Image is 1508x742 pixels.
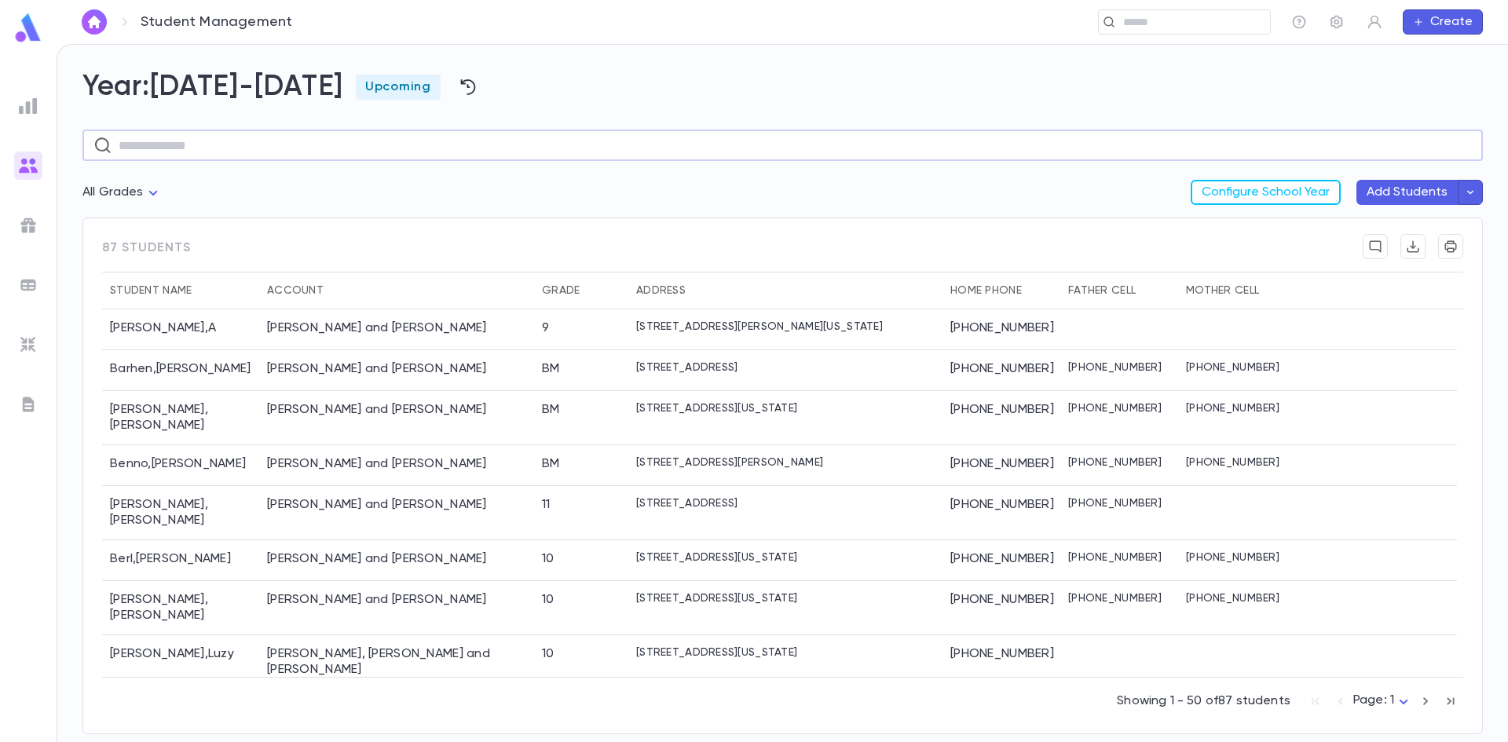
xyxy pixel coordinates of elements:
div: Address [628,272,942,309]
div: Address [636,272,686,309]
div: Becker, Yitzchok and Chava Esther [267,402,487,418]
p: [STREET_ADDRESS][US_STATE] [636,592,797,605]
p: [PHONE_NUMBER] [1186,361,1279,374]
p: [STREET_ADDRESS][PERSON_NAME] [636,456,823,469]
div: Grade [542,272,580,309]
span: 87 students [102,234,191,272]
div: Mother Cell [1186,272,1259,309]
div: [PHONE_NUMBER] [942,445,1060,486]
p: [PHONE_NUMBER] [1068,456,1162,469]
p: Showing 1 - 50 of 87 students [1117,693,1290,709]
img: home_white.a664292cf8c1dea59945f0da9f25487c.svg [85,16,104,28]
div: [PERSON_NAME] , [PERSON_NAME] [102,486,259,540]
p: [PHONE_NUMBER] [1068,592,1162,605]
div: Benno , [PERSON_NAME] [102,445,259,486]
div: 11 [542,497,551,513]
img: batches_grey.339ca447c9d9533ef1741baa751efc33.svg [19,276,38,294]
div: Father Cell [1060,272,1178,309]
div: Berkowitz, Nachman and Esther [267,497,487,513]
p: [STREET_ADDRESS] [636,361,738,374]
div: All Grades [82,177,163,208]
p: [PHONE_NUMBER] [1068,551,1162,564]
p: [STREET_ADDRESS][US_STATE] [636,402,797,415]
div: Mother Cell [1178,272,1296,309]
div: [PHONE_NUMBER] [942,391,1060,445]
p: Student Management [141,13,292,31]
div: BM [542,456,560,472]
img: letters_grey.7941b92b52307dd3b8a917253454ce1c.svg [19,395,38,414]
p: [STREET_ADDRESS] [636,497,738,510]
div: 10 [542,592,555,608]
span: Page: 1 [1353,694,1394,707]
div: [PHONE_NUMBER] [942,635,1060,689]
button: Configure School Year [1191,180,1341,205]
p: [PHONE_NUMBER] [1186,402,1279,415]
div: [PERSON_NAME] , A [102,309,259,350]
div: 10 [542,551,555,567]
p: [PHONE_NUMBER] [1068,402,1162,415]
div: Barhen, Aviad and Hindy [267,361,487,377]
h2: Year: [DATE]-[DATE] [82,70,1483,104]
div: [PHONE_NUMBER] [942,309,1060,350]
div: [PHONE_NUMBER] [942,350,1060,391]
p: [PHONE_NUMBER] [1186,592,1279,605]
div: Blumenthal, Avi and Ruchie [267,646,526,678]
div: [PHONE_NUMBER] [942,540,1060,581]
div: [PHONE_NUMBER] [942,581,1060,635]
div: Bludman, Shmuel and Perel [267,592,487,608]
div: Home Phone [942,272,1060,309]
p: [STREET_ADDRESS][PERSON_NAME][US_STATE] [636,320,883,333]
span: Upcoming [356,79,441,95]
div: Grade [534,272,628,309]
div: Barhen , [PERSON_NAME] [102,350,259,391]
div: Home Phone [950,272,1022,309]
div: Berl , [PERSON_NAME] [102,540,259,581]
div: 10 [542,646,555,662]
p: [PHONE_NUMBER] [1186,551,1279,564]
div: [PERSON_NAME] , [PERSON_NAME] [102,391,259,445]
div: Benno, Shlomo and Yaffa [267,456,487,472]
p: [PHONE_NUMBER] [1068,361,1162,374]
button: Create [1403,9,1483,35]
img: logo [13,13,44,43]
div: [PERSON_NAME] , Luzy [102,635,259,689]
p: [STREET_ADDRESS][US_STATE] [636,646,797,659]
div: Account [267,272,324,309]
img: campaigns_grey.99e729a5f7ee94e3726e6486bddda8f1.svg [19,216,38,235]
img: students_gradient.3b4df2a2b995ef5086a14d9e1675a5ee.svg [19,156,38,175]
p: [STREET_ADDRESS][US_STATE] [636,551,797,564]
div: 9 [542,320,549,336]
div: BM [542,361,560,377]
div: BM [542,402,560,418]
p: [PHONE_NUMBER] [1186,456,1279,469]
div: Student Name [110,272,192,309]
div: Account [259,272,534,309]
div: Berl, Nachum and Rivka [267,551,487,567]
div: [PHONE_NUMBER] [942,486,1060,540]
img: imports_grey.530a8a0e642e233f2baf0ef88e8c9fcb.svg [19,335,38,354]
div: Student Name [102,272,259,309]
p: [PHONE_NUMBER] [1068,497,1162,510]
div: [PERSON_NAME] , [PERSON_NAME] [102,581,259,635]
div: Page: 1 [1353,689,1413,713]
img: reports_grey.c525e4749d1bce6a11f5fe2a8de1b229.svg [19,97,38,115]
button: Add Students [1356,180,1458,205]
div: Father Cell [1068,272,1136,309]
div: Allison, Moishe Aharon and Esty [267,320,487,336]
span: All Grades [82,186,144,199]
